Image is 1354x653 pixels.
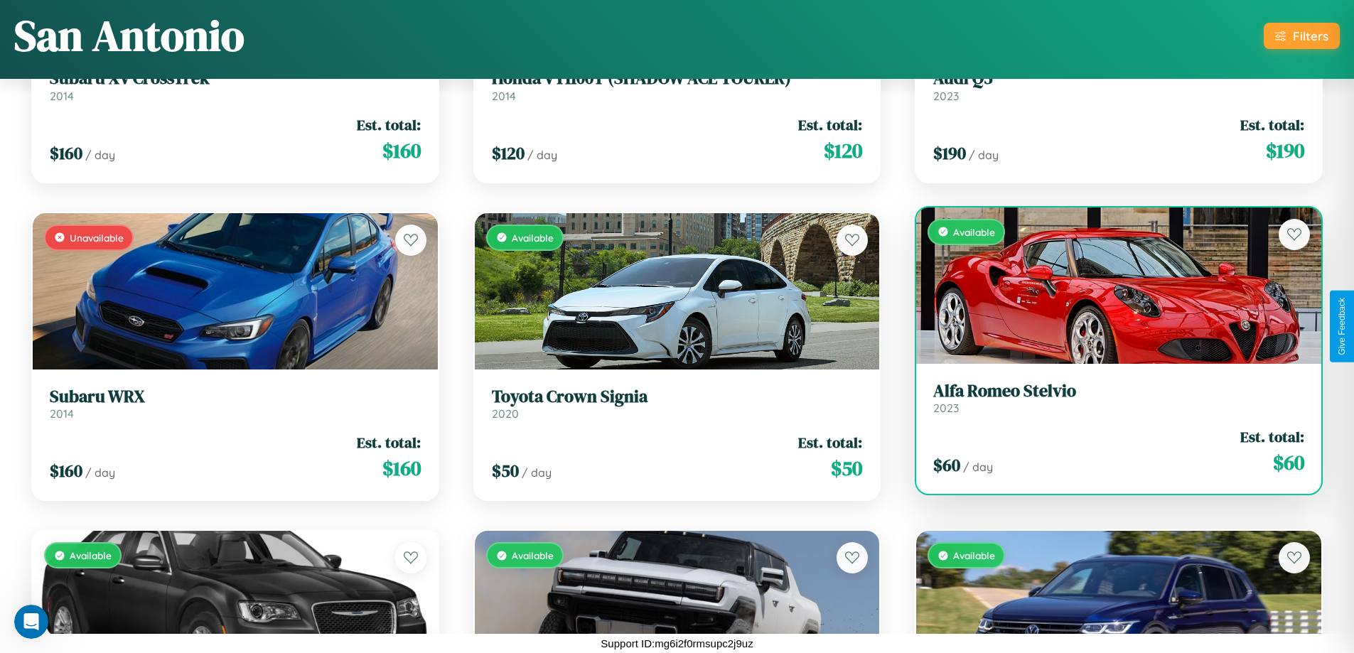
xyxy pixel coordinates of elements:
[831,454,862,482] span: $ 50
[492,68,863,103] a: Honda VT1100T (SHADOW ACE TOURER)2014
[933,141,966,165] span: $ 190
[1293,28,1328,43] div: Filters
[798,114,862,135] span: Est. total:
[492,68,863,89] h3: Honda VT1100T (SHADOW ACE TOURER)
[50,89,74,103] span: 2014
[50,406,74,421] span: 2014
[963,460,993,474] span: / day
[1240,426,1304,447] span: Est. total:
[14,605,48,639] iframe: Intercom live chat
[382,136,421,165] span: $ 160
[85,465,115,480] span: / day
[512,232,554,244] span: Available
[601,634,753,653] p: Support ID: mg6i2f0rmsupc2j9uz
[357,114,421,135] span: Est. total:
[1240,114,1304,135] span: Est. total:
[953,549,995,561] span: Available
[357,432,421,453] span: Est. total:
[70,549,112,561] span: Available
[933,401,959,415] span: 2023
[798,432,862,453] span: Est. total:
[382,454,421,482] span: $ 160
[492,89,516,103] span: 2014
[933,89,959,103] span: 2023
[14,6,245,65] h1: San Antonio
[1266,136,1304,165] span: $ 190
[50,387,421,407] h3: Subaru WRX
[50,141,82,165] span: $ 160
[933,453,960,477] span: $ 60
[933,68,1304,103] a: Audi Q52023
[492,387,863,421] a: Toyota Crown Signia2020
[492,141,525,165] span: $ 120
[527,148,557,162] span: / day
[50,459,82,482] span: $ 160
[70,232,124,244] span: Unavailable
[512,549,554,561] span: Available
[492,459,519,482] span: $ 50
[492,406,519,421] span: 2020
[492,387,863,407] h3: Toyota Crown Signia
[50,68,421,89] h3: Subaru XV CrossTrek
[933,381,1304,416] a: Alfa Romeo Stelvio2023
[824,136,862,165] span: $ 120
[50,387,421,421] a: Subaru WRX2014
[1273,448,1304,477] span: $ 60
[1337,298,1347,355] div: Give Feedback
[522,465,552,480] span: / day
[969,148,999,162] span: / day
[933,68,1304,89] h3: Audi Q5
[933,381,1304,401] h3: Alfa Romeo Stelvio
[953,226,995,238] span: Available
[85,148,115,162] span: / day
[50,68,421,103] a: Subaru XV CrossTrek2014
[1264,23,1340,49] button: Filters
